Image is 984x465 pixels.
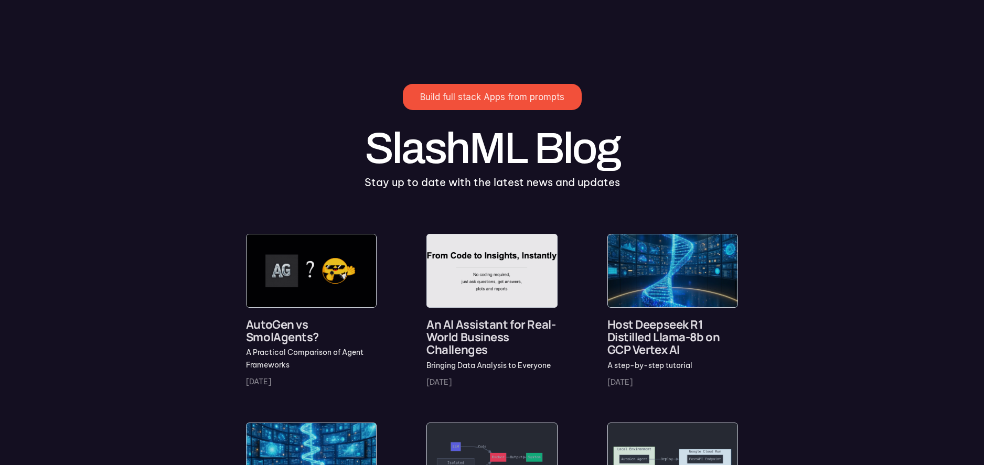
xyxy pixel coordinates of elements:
[426,318,558,356] h4: An AI Assistant for Real-World Business Challenges
[607,377,633,387] p: [DATE]
[607,318,739,356] h4: Host Deepseek R1 Distilled Llama-8b on GCP Vertex AI
[239,234,384,387] a: AutoGen vs SmolAgents?A Practical Comparison of Agent Frameworks[DATE]
[246,376,271,387] p: [DATE]
[246,318,377,343] h4: AutoGen vs SmolAgents?
[607,359,739,372] p: A step-by-step tutorial
[600,234,745,387] a: Host Deepseek R1 Distilled Llama-8b on GCP Vertex AIA step-by-step tutorial[DATE]
[365,126,620,170] h1: SlashML Blog
[246,346,377,371] p: A Practical Comparison of Agent Frameworks
[426,377,452,387] p: [DATE]
[426,359,558,372] p: Bringing Data Analysis to Everyone
[419,234,564,387] a: An AI Assistant for Real-World Business ChallengesBringing Data Analysis to Everyone[DATE]
[420,92,564,102] p: Build full stack Apps from prompts
[403,84,582,110] a: Build full stack Apps from prompts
